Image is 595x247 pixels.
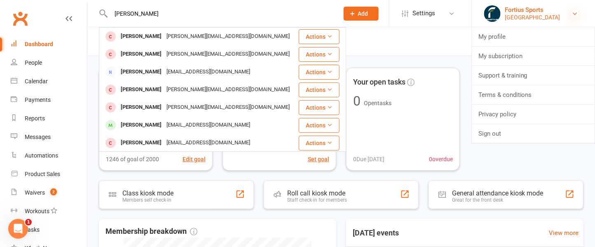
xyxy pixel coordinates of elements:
[429,155,453,164] span: 0 overdue
[287,189,347,197] div: Roll call kiosk mode
[452,189,543,197] div: General attendance kiosk mode
[106,155,159,164] span: 1246 of goal of 2000
[122,197,173,203] div: Members self check-in
[484,5,501,22] img: thumb_image1743802567.png
[25,78,48,85] div: Calendar
[11,146,87,165] a: Automations
[11,202,87,221] a: Workouts
[164,84,292,96] div: [PERSON_NAME][EMAIL_ADDRESS][DOMAIN_NAME]
[412,4,435,23] span: Settings
[164,137,253,149] div: [EMAIL_ADDRESS][DOMAIN_NAME]
[25,96,51,103] div: Payments
[11,165,87,183] a: Product Sales
[11,54,87,72] a: People
[164,101,292,113] div: [PERSON_NAME][EMAIL_ADDRESS][DOMAIN_NAME]
[299,100,340,115] button: Actions
[472,85,595,104] a: Terms & conditions
[25,208,49,214] div: Workouts
[472,27,595,46] a: My profile
[25,226,40,233] div: Tasks
[344,7,379,21] button: Add
[472,47,595,66] a: My subscription
[472,124,595,143] a: Sign out
[118,137,164,149] div: [PERSON_NAME]
[299,29,340,44] button: Actions
[11,35,87,54] a: Dashboard
[183,155,206,164] button: Edit goal
[358,10,368,17] span: Add
[11,183,87,202] a: Waivers 2
[25,41,53,47] div: Dashboard
[8,219,28,239] iframe: Intercom live chat
[25,152,58,159] div: Automations
[118,101,164,113] div: [PERSON_NAME]
[164,66,253,78] div: [EMAIL_ADDRESS][DOMAIN_NAME]
[472,105,595,124] a: Privacy policy
[299,65,340,80] button: Actions
[105,226,197,238] span: Membership breakdown
[11,109,87,128] a: Reports
[299,47,340,62] button: Actions
[164,31,292,42] div: [PERSON_NAME][EMAIL_ADDRESS][DOMAIN_NAME]
[11,72,87,91] a: Calendar
[549,228,579,238] a: View more
[25,189,45,196] div: Waivers
[118,48,164,60] div: [PERSON_NAME]
[11,221,87,239] a: Tasks
[299,136,340,151] button: Actions
[353,76,405,88] span: Your open tasks
[25,115,45,122] div: Reports
[11,128,87,146] a: Messages
[118,119,164,131] div: [PERSON_NAME]
[25,171,60,177] div: Product Sales
[25,134,51,140] div: Messages
[308,155,329,164] button: Set goal
[505,14,560,21] div: [GEOGRAPHIC_DATA]
[118,31,164,42] div: [PERSON_NAME]
[299,118,340,133] button: Actions
[164,119,253,131] div: [EMAIL_ADDRESS][DOMAIN_NAME]
[11,91,87,109] a: Payments
[346,226,405,240] h3: [DATE] events
[108,8,333,19] input: Search...
[118,84,164,96] div: [PERSON_NAME]
[50,188,57,195] span: 2
[353,155,384,164] span: 0 Due [DATE]
[452,197,543,203] div: Great for the front desk
[364,100,391,106] span: Open tasks
[287,197,347,203] div: Staff check-in for members
[472,66,595,85] a: Support & training
[299,82,340,97] button: Actions
[10,8,30,29] a: Clubworx
[353,94,361,108] div: 0
[505,6,560,14] div: Fortius Sports
[122,189,173,197] div: Class kiosk mode
[25,59,42,66] div: People
[164,48,292,60] div: [PERSON_NAME][EMAIL_ADDRESS][DOMAIN_NAME]
[118,66,164,78] div: [PERSON_NAME]
[25,219,32,226] span: 1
